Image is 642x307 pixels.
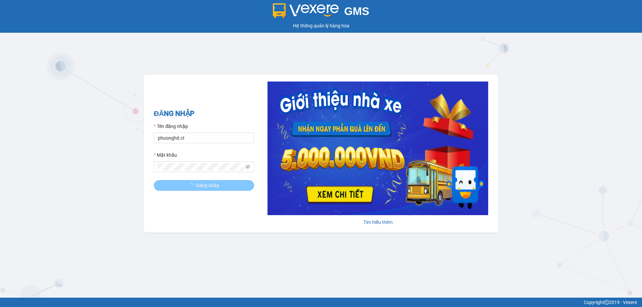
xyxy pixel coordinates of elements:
[154,151,177,159] label: Mật khẩu
[604,300,609,305] span: copyright
[196,182,219,189] span: Đăng nhập
[5,299,637,306] div: Copyright 2019 - Vexere
[2,22,640,29] div: Hệ thống quản lý hàng hóa
[154,180,254,191] button: Đăng nhập
[245,164,250,169] span: eye-invisible
[189,183,196,188] span: loading
[267,82,488,215] img: banner-0
[158,163,244,170] input: Mật khẩu
[344,5,369,17] span: GMS
[273,3,339,18] img: logo 2
[154,133,254,143] input: Tên đăng nhập
[154,123,188,130] label: Tên đăng nhập
[154,108,254,119] h2: ĐĂNG NHẬP
[273,10,369,15] a: GMS
[267,218,488,226] div: Tìm hiểu thêm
